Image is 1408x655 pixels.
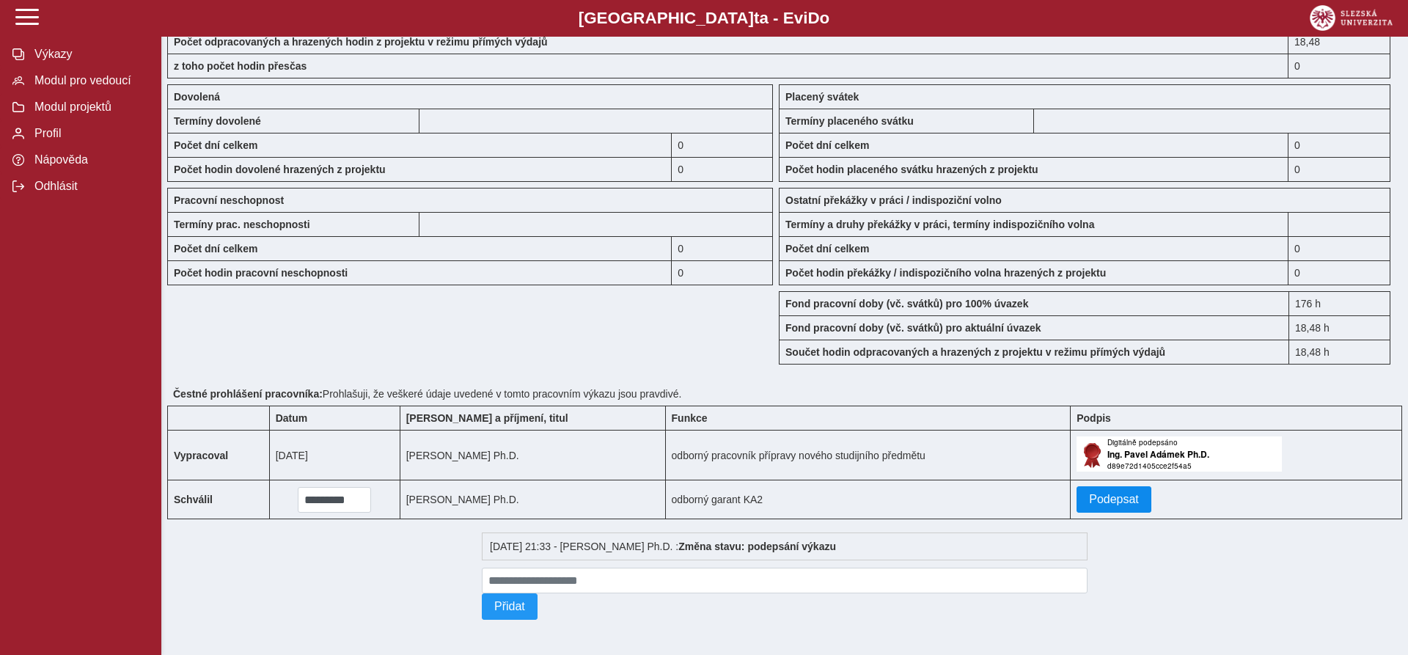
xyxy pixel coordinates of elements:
[1288,236,1390,260] div: 0
[785,243,869,255] b: Počet dní celkem
[167,382,1402,406] div: Prohlašuji, že veškeré údaje uvedené v tomto pracovním výkazu jsou pravdivé.
[785,322,1041,334] b: Fond pracovní doby (vč. svátků) pro aktuální úvazek
[174,267,348,279] b: Počet hodin pracovní neschopnosti
[1077,486,1151,513] button: Podepsat
[30,180,149,193] span: Odhlásit
[482,533,1088,560] div: [DATE] 21:33 - [PERSON_NAME] Ph.D. :
[1077,436,1282,472] img: Digitálně podepsáno uživatelem
[1288,340,1390,365] div: 18,48 h
[785,298,1028,310] b: Fond pracovní doby (vč. svátků) pro 100% úvazek
[174,60,307,72] b: z toho počet hodin přesčas
[406,412,568,424] b: [PERSON_NAME] a příjmení, titul
[482,593,538,620] button: Přidat
[1077,412,1111,424] b: Podpis
[672,236,773,260] div: 0
[174,91,220,103] b: Dovolená
[30,74,149,87] span: Modul pro vedoucí
[174,219,310,230] b: Termíny prac. neschopnosti
[174,194,284,206] b: Pracovní neschopnost
[785,91,859,103] b: Placený svátek
[672,157,773,182] div: 0
[665,480,1071,519] td: odborný garant KA2
[785,219,1094,230] b: Termíny a druhy překážky v práci, termíny indispozičního volna
[400,431,665,480] td: [PERSON_NAME] Ph.D.
[785,194,1002,206] b: Ostatní překážky v práci / indispoziční volno
[785,346,1165,358] b: Součet hodin odpracovaných a hrazených z projektu v režimu přímých výdajů
[44,9,1364,28] b: [GEOGRAPHIC_DATA] a - Evi
[1288,29,1390,54] div: 18,48
[785,139,869,151] b: Počet dní celkem
[754,9,759,27] span: t
[1288,291,1390,315] div: 176 h
[672,412,708,424] b: Funkce
[665,431,1071,480] td: odborný pracovník přípravy nového studijního předmětu
[1288,157,1390,182] div: 0
[678,541,836,552] b: Změna stavu: podepsání výkazu
[1310,5,1393,31] img: logo_web_su.png
[30,153,149,167] span: Nápověda
[174,115,261,127] b: Termíny dovolené
[494,600,525,613] span: Přidat
[174,36,548,48] b: Počet odpracovaných a hrazených hodin z projektu v režimu přímých výdajů
[174,450,228,461] b: Vypracoval
[1288,54,1390,78] div: 0
[276,412,308,424] b: Datum
[785,164,1038,175] b: Počet hodin placeného svátku hrazených z projektu
[276,450,308,461] span: [DATE]
[173,388,323,400] b: Čestné prohlášení pracovníka:
[820,9,830,27] span: o
[174,494,213,505] b: Schválil
[174,164,386,175] b: Počet hodin dovolené hrazených z projektu
[1288,260,1390,285] div: 0
[1288,315,1390,340] div: 18,48 h
[807,9,819,27] span: D
[400,480,665,519] td: [PERSON_NAME] Ph.D.
[174,243,257,255] b: Počet dní celkem
[174,139,257,151] b: Počet dní celkem
[30,100,149,114] span: Modul projektů
[785,267,1106,279] b: Počet hodin překážky / indispozičního volna hrazených z projektu
[672,260,773,285] div: 0
[1288,133,1390,157] div: 0
[30,127,149,140] span: Profil
[30,48,149,61] span: Výkazy
[785,115,914,127] b: Termíny placeného svátku
[672,133,773,157] div: 0
[1089,493,1139,506] span: Podepsat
